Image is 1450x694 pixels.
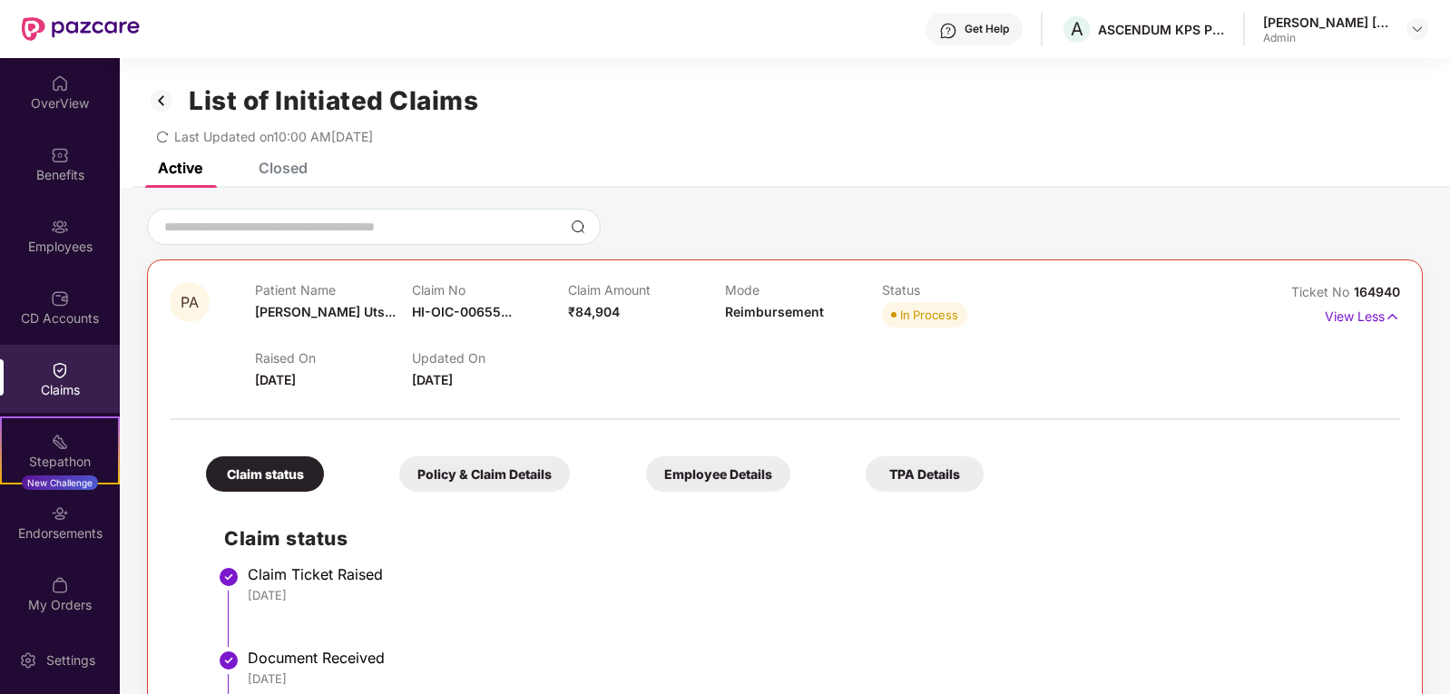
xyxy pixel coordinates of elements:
p: Claim No [412,282,569,298]
div: TPA Details [866,456,984,492]
h1: List of Initiated Claims [189,85,478,116]
img: svg+xml;base64,PHN2ZyBpZD0iSG9tZSIgeG1sbnM9Imh0dHA6Ly93d3cudzMub3JnLzIwMDAvc3ZnIiB3aWR0aD0iMjAiIG... [51,74,69,93]
span: Reimbursement [725,304,824,319]
span: [DATE] [255,372,296,387]
h2: Claim status [224,523,1382,553]
img: svg+xml;base64,PHN2ZyBpZD0iRHJvcGRvd24tMzJ4MzIiIHhtbG5zPSJodHRwOi8vd3d3LnczLm9yZy8yMDAwL3N2ZyIgd2... [1410,22,1425,36]
img: svg+xml;base64,PHN2ZyBpZD0iU3RlcC1Eb25lLTMyeDMyIiB4bWxucz0iaHR0cDovL3d3dy53My5vcmcvMjAwMC9zdmciIH... [218,650,240,671]
span: 164940 [1354,284,1400,299]
img: svg+xml;base64,PHN2ZyBpZD0iSGVscC0zMngzMiIgeG1sbnM9Imh0dHA6Ly93d3cudzMub3JnLzIwMDAvc3ZnIiB3aWR0aD... [939,22,957,40]
div: New Challenge [22,475,98,490]
div: [DATE] [248,587,1382,603]
div: Employee Details [646,456,790,492]
img: svg+xml;base64,PHN2ZyBpZD0iU2V0dGluZy0yMHgyMCIgeG1sbnM9Imh0dHA6Ly93d3cudzMub3JnLzIwMDAvc3ZnIiB3aW... [19,651,37,670]
p: Claim Amount [568,282,725,298]
img: svg+xml;base64,PHN2ZyBpZD0iTXlfT3JkZXJzIiBkYXRhLW5hbWU9Ik15IE9yZGVycyIgeG1sbnM9Imh0dHA6Ly93d3cudz... [51,576,69,594]
p: Mode [725,282,882,298]
div: Get Help [965,22,1009,36]
span: Last Updated on 10:00 AM[DATE] [174,129,373,144]
p: Updated On [412,350,569,366]
span: HI-OIC-00655... [412,304,512,319]
div: Policy & Claim Details [399,456,570,492]
img: svg+xml;base64,PHN2ZyBpZD0iRW5kb3JzZW1lbnRzIiB4bWxucz0iaHR0cDovL3d3dy53My5vcmcvMjAwMC9zdmciIHdpZH... [51,504,69,523]
span: ₹84,904 [568,304,620,319]
img: svg+xml;base64,PHN2ZyBpZD0iQ0RfQWNjb3VudHMiIGRhdGEtbmFtZT0iQ0QgQWNjb3VudHMiIHhtbG5zPSJodHRwOi8vd3... [51,289,69,308]
p: Patient Name [255,282,412,298]
div: Closed [259,159,308,177]
div: Document Received [248,649,1382,667]
img: svg+xml;base64,PHN2ZyB4bWxucz0iaHR0cDovL3d3dy53My5vcmcvMjAwMC9zdmciIHdpZHRoPSIyMSIgaGVpZ2h0PSIyMC... [51,433,69,451]
img: svg+xml;base64,PHN2ZyBpZD0iU2VhcmNoLTMyeDMyIiB4bWxucz0iaHR0cDovL3d3dy53My5vcmcvMjAwMC9zdmciIHdpZH... [571,220,585,234]
img: svg+xml;base64,PHN2ZyBpZD0iU3RlcC1Eb25lLTMyeDMyIiB4bWxucz0iaHR0cDovL3d3dy53My5vcmcvMjAwMC9zdmciIH... [218,566,240,588]
span: Ticket No [1291,284,1354,299]
span: redo [156,129,169,144]
p: View Less [1325,302,1400,327]
span: PA [181,295,199,310]
div: Stepathon [2,453,118,471]
div: [DATE] [248,670,1382,687]
p: Status [882,282,1039,298]
img: svg+xml;base64,PHN2ZyBpZD0iQ2xhaW0iIHhtbG5zPSJodHRwOi8vd3d3LnczLm9yZy8yMDAwL3N2ZyIgd2lkdGg9IjIwIi... [51,361,69,379]
div: ASCENDUM KPS PRIVATE LIMITED [1098,21,1225,38]
img: New Pazcare Logo [22,17,140,41]
div: Claim status [206,456,324,492]
div: Settings [41,651,101,670]
p: Raised On [255,350,412,366]
span: [PERSON_NAME] Uts... [255,304,396,319]
span: [DATE] [412,372,453,387]
div: In Process [900,306,958,324]
div: Active [158,159,202,177]
div: Admin [1263,31,1390,45]
img: svg+xml;base64,PHN2ZyBpZD0iRW1wbG95ZWVzIiB4bWxucz0iaHR0cDovL3d3dy53My5vcmcvMjAwMC9zdmciIHdpZHRoPS... [51,218,69,236]
img: svg+xml;base64,PHN2ZyB4bWxucz0iaHR0cDovL3d3dy53My5vcmcvMjAwMC9zdmciIHdpZHRoPSIxNyIgaGVpZ2h0PSIxNy... [1385,307,1400,327]
span: A [1071,18,1083,40]
div: Claim Ticket Raised [248,565,1382,583]
img: svg+xml;base64,PHN2ZyB3aWR0aD0iMzIiIGhlaWdodD0iMzIiIHZpZXdCb3g9IjAgMCAzMiAzMiIgZmlsbD0ibm9uZSIgeG... [147,85,176,116]
div: [PERSON_NAME] [PERSON_NAME] [1263,14,1390,31]
img: svg+xml;base64,PHN2ZyBpZD0iQmVuZWZpdHMiIHhtbG5zPSJodHRwOi8vd3d3LnczLm9yZy8yMDAwL3N2ZyIgd2lkdGg9Ij... [51,146,69,164]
